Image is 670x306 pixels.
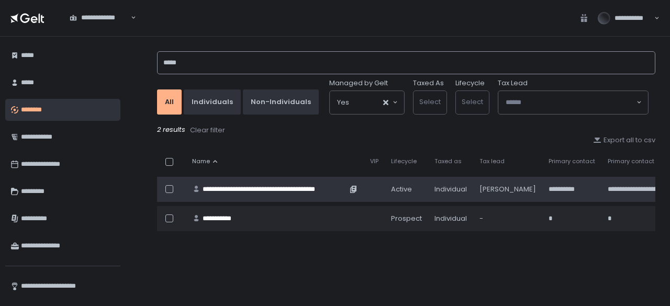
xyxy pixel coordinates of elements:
[192,157,210,165] span: Name
[391,185,412,194] span: active
[498,78,528,88] span: Tax Lead
[70,22,130,33] input: Search for option
[419,97,441,107] span: Select
[165,97,174,107] div: All
[455,78,485,88] label: Lifecycle
[251,97,311,107] div: Non-Individuals
[479,214,536,223] div: -
[479,185,536,194] div: [PERSON_NAME]
[462,97,483,107] span: Select
[330,91,404,114] div: Search for option
[434,185,467,194] div: Individual
[243,89,319,115] button: Non-Individuals
[184,89,241,115] button: Individuals
[192,97,233,107] div: Individuals
[157,125,655,135] div: 2 results
[391,214,422,223] span: prospect
[370,157,378,165] span: VIP
[337,97,349,108] span: Yes
[391,157,417,165] span: Lifecycle
[549,157,595,165] span: Primary contact
[190,126,225,135] div: Clear filter
[506,97,635,108] input: Search for option
[189,125,226,135] button: Clear filter
[434,214,467,223] div: Individual
[349,97,382,108] input: Search for option
[498,91,648,114] div: Search for option
[329,78,388,88] span: Managed by Gelt
[593,135,655,145] button: Export all to csv
[413,78,444,88] label: Taxed As
[479,157,505,165] span: Tax lead
[63,7,136,29] div: Search for option
[383,100,388,105] button: Clear Selected
[157,89,182,115] button: All
[434,157,462,165] span: Taxed as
